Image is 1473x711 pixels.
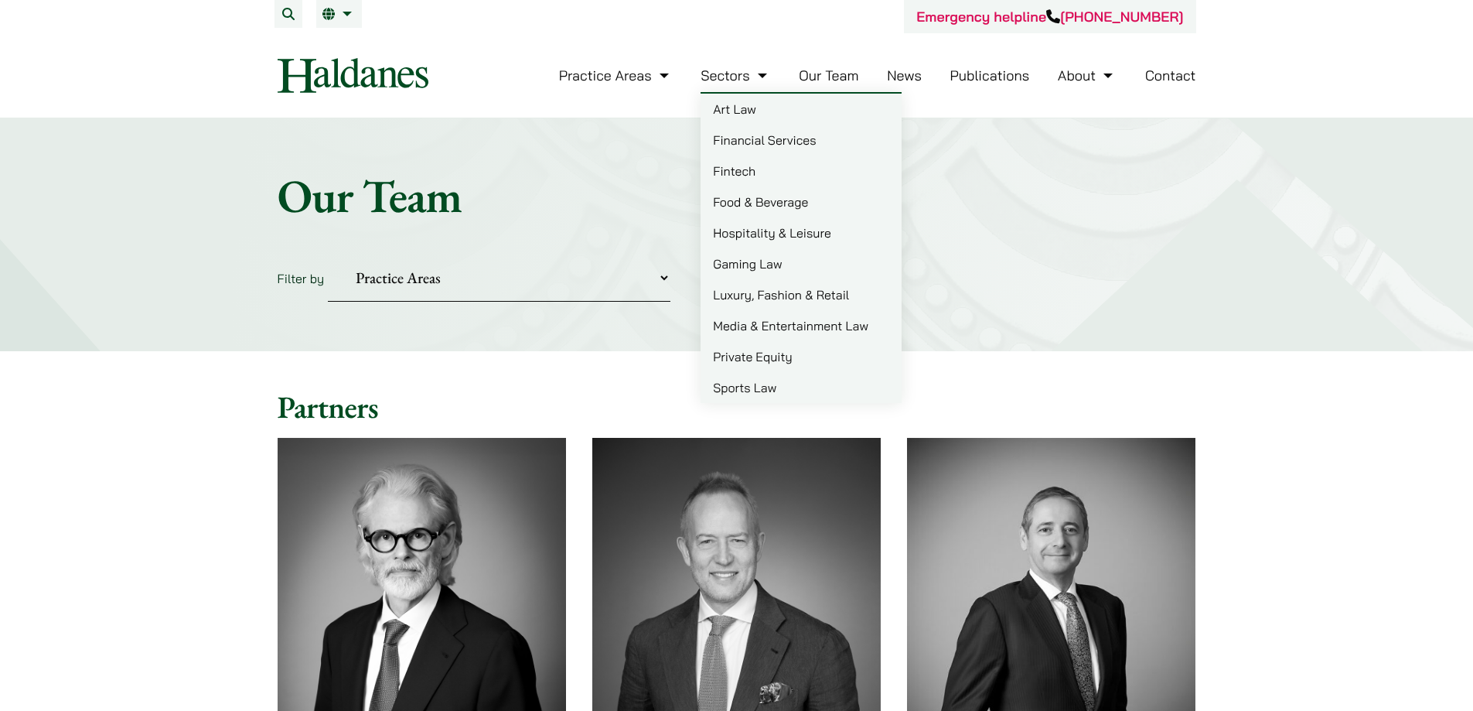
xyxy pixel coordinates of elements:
a: About [1058,67,1117,84]
label: Filter by [278,271,325,286]
h1: Our Team [278,168,1196,224]
a: Emergency helpline[PHONE_NUMBER] [916,8,1183,26]
a: Practice Areas [559,67,673,84]
a: Media & Entertainment Law [701,310,902,341]
a: Luxury, Fashion & Retail [701,279,902,310]
a: Sports Law [701,372,902,403]
a: Art Law [701,94,902,125]
a: Sectors [701,67,770,84]
a: EN [322,8,356,20]
img: Logo of Haldanes [278,58,428,93]
a: Hospitality & Leisure [701,217,902,248]
a: Gaming Law [701,248,902,279]
a: Contact [1145,67,1196,84]
a: Publications [950,67,1030,84]
h2: Partners [278,388,1196,426]
a: Food & Beverage [701,186,902,217]
a: Financial Services [701,125,902,156]
a: News [887,67,922,84]
a: Private Equity [701,341,902,372]
a: Our Team [799,67,858,84]
a: Fintech [701,156,902,186]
